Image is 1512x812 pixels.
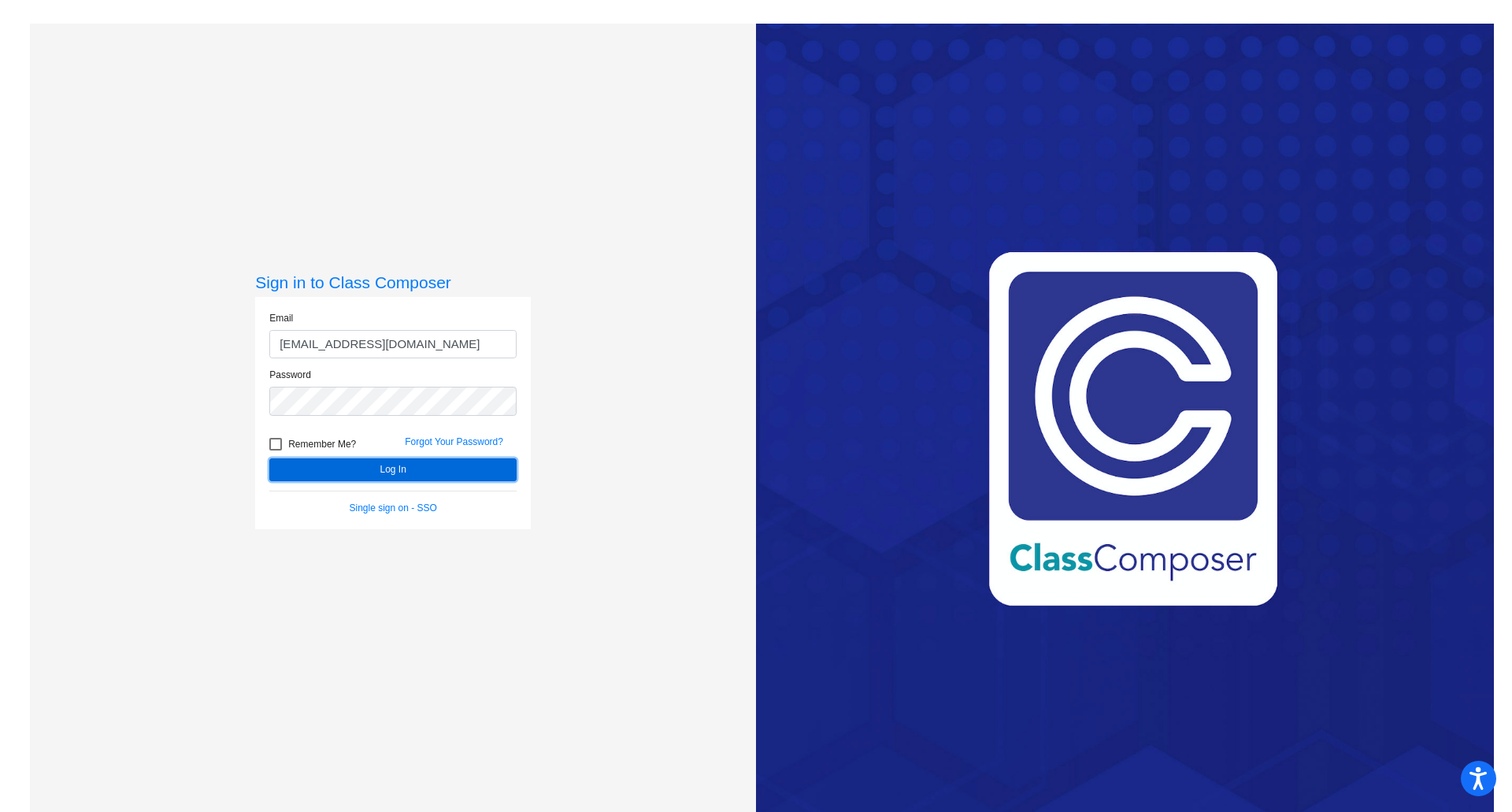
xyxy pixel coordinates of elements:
label: Password [269,368,311,382]
button: Log In [269,458,517,481]
a: Single sign on - SSO [350,502,437,514]
a: Forgot Your Password? [405,436,503,447]
label: Email [269,311,293,325]
span: Remember Me? [288,435,356,454]
h3: Sign in to Class Composer [255,273,531,292]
